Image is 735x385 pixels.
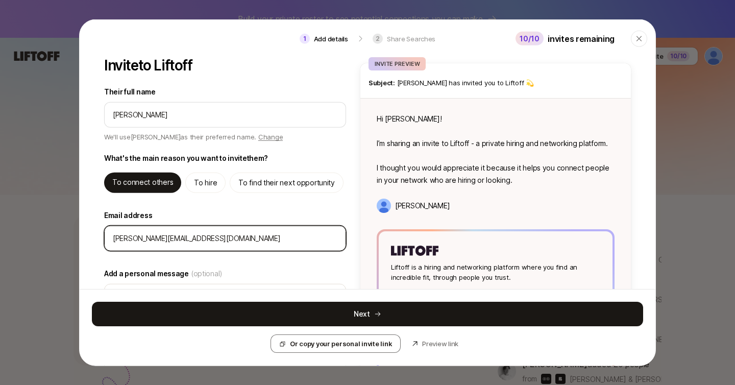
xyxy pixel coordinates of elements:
[104,284,346,383] textarea: Hi [PERSON_NAME]! I’m sharing an invite to Liftoff - a private hiring and networking platform. I ...
[377,199,391,213] img: Scott
[391,246,438,256] img: Liftoff Logo
[104,152,268,164] p: What's the main reason you want to invite them ?
[369,79,395,87] span: Subject:
[422,339,458,349] p: Preview link
[104,268,346,280] label: Add a personal message
[375,59,420,68] p: INVITE PREVIEW
[548,32,615,45] p: invites remaining
[391,288,600,309] p: On Liftoff you can privately share role searches and people with the best people you know.
[238,177,335,189] p: To find their next opportunity
[516,32,544,45] div: 10 /10
[258,133,283,141] span: Change
[369,78,623,88] p: [PERSON_NAME] has invited you to Liftoff 💫
[113,109,337,121] input: e.g. Liv Carter
[271,334,401,353] button: Or copy your personal invite link
[104,132,283,144] p: We'll use [PERSON_NAME] as their preferred name.
[104,209,346,222] label: Email address
[191,268,223,280] span: (optional)
[104,57,192,74] p: Invite to Liftoff
[290,339,392,349] p: Or copy your personal invite link
[405,334,464,353] button: Preview link
[391,262,600,282] p: Liftoff is a hiring and networking platform where you find an incredible fit, through people you ...
[194,177,217,189] p: To hire
[377,113,615,186] p: Hi [PERSON_NAME]! I’m sharing an invite to Liftoff - a private hiring and networking platform. I ...
[113,232,337,245] input: Enter their email address
[395,200,450,212] p: [PERSON_NAME]
[104,86,346,98] label: Their full name
[92,302,643,326] button: Next
[112,176,173,188] p: To connect others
